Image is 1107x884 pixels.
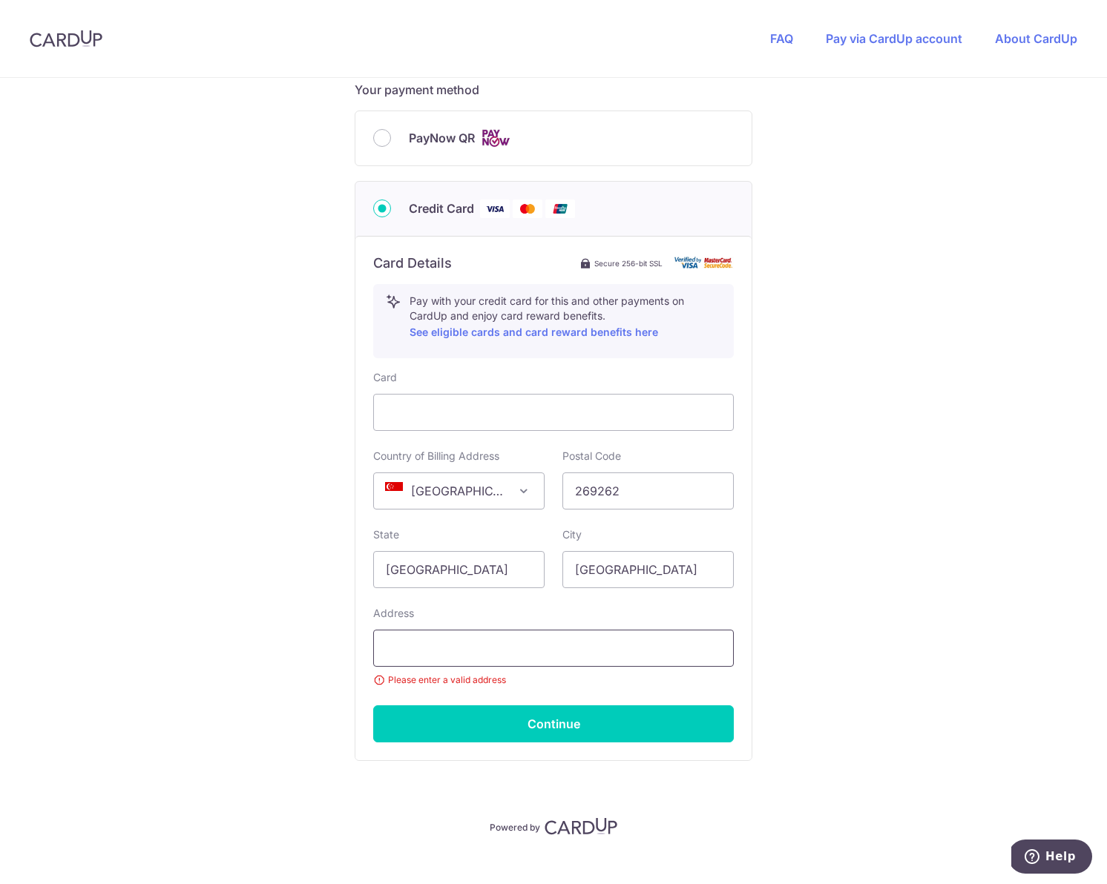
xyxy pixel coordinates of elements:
[674,257,734,269] img: card secure
[409,199,474,217] span: Credit Card
[373,449,499,464] label: Country of Billing Address
[373,472,545,509] span: Singapore
[373,606,414,621] label: Address
[30,30,102,47] img: CardUp
[480,199,510,218] img: Visa
[490,819,540,834] p: Powered by
[355,81,752,99] h5: Your payment method
[373,705,734,742] button: Continue
[410,326,658,338] a: See eligible cards and card reward benefits here
[1011,840,1092,877] iframe: Opens a widget where you can find more information
[562,449,621,464] label: Postal Code
[373,199,734,218] div: Credit Card Visa Mastercard Union Pay
[373,129,734,148] div: PayNow QR Cards logo
[481,129,510,148] img: Cards logo
[770,31,793,46] a: FAQ
[386,403,721,421] iframe: Secure card payment input frame
[995,31,1077,46] a: About CardUp
[373,673,734,687] small: Please enter a valid address
[826,31,962,46] a: Pay via CardUp account
[545,199,575,218] img: Union Pay
[513,199,542,218] img: Mastercard
[374,473,544,509] span: Singapore
[594,257,663,269] span: Secure 256-bit SSL
[373,370,397,385] label: Card
[373,254,452,272] h6: Card Details
[545,817,617,835] img: CardUp
[562,527,582,542] label: City
[373,527,399,542] label: State
[409,129,475,147] span: PayNow QR
[562,472,734,509] input: Example 123456
[410,294,721,341] p: Pay with your credit card for this and other payments on CardUp and enjoy card reward benefits.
